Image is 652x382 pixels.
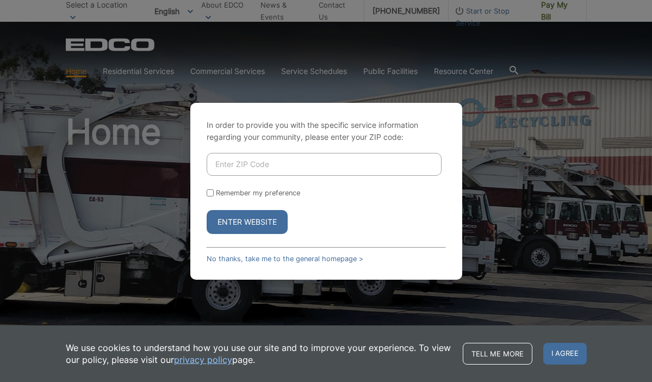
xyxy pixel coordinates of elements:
a: privacy policy [174,354,232,366]
p: We use cookies to understand how you use our site and to improve your experience. To view our pol... [66,342,452,366]
a: Tell me more [463,343,532,365]
a: No thanks, take me to the general homepage > [207,255,363,263]
label: Remember my preference [216,189,300,197]
span: I agree [543,343,587,365]
button: Enter Website [207,210,288,234]
p: In order to provide you with the specific service information regarding your community, please en... [207,119,446,143]
input: Enter ZIP Code [207,153,442,176]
